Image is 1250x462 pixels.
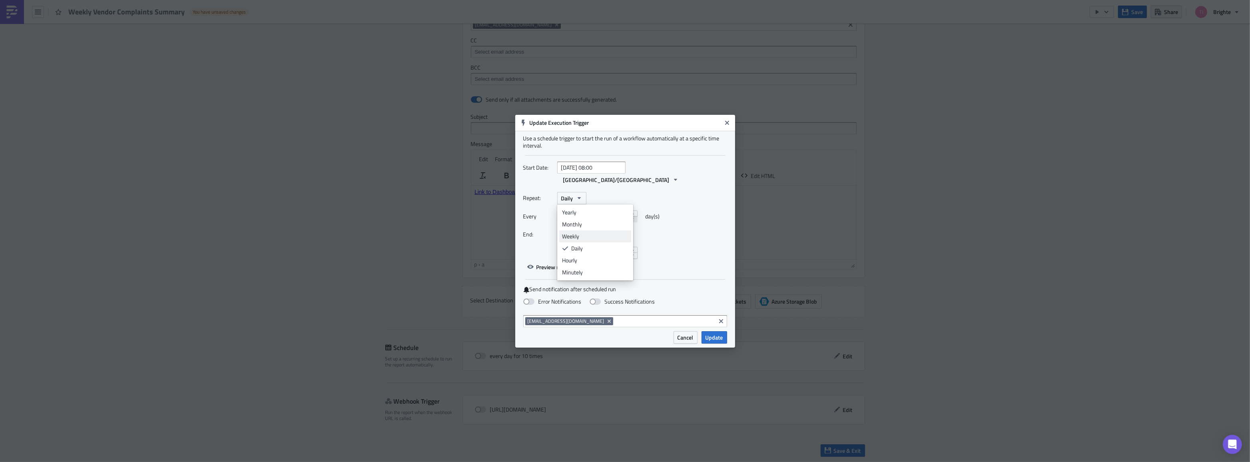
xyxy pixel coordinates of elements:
h6: Update Execution Trigger [529,119,721,126]
div: Monthly [562,220,628,228]
label: Start Date: [523,162,553,174]
div: Weekly [562,232,628,240]
button: Remove Tag [606,317,613,325]
label: Success Notifications [590,298,655,305]
label: Repeat: [523,192,553,204]
button: Preview next scheduled runs [523,261,610,273]
body: Rich Text Area. Press ALT-0 for help. [3,3,382,10]
span: day(s) [646,210,660,222]
span: [GEOGRAPHIC_DATA]/[GEOGRAPHIC_DATA] [563,176,670,184]
button: Cancel [674,331,698,344]
button: Clear selected items [716,316,726,326]
button: [GEOGRAPHIC_DATA]/[GEOGRAPHIC_DATA] [559,174,683,186]
button: Update [702,331,727,344]
label: Error Notifications [523,298,582,305]
span: Preview next scheduled runs [536,263,606,271]
div: Open Intercom Messenger [1223,435,1242,454]
span: Daily [561,194,573,202]
div: Hourly [562,256,628,264]
span: Update [706,333,723,342]
div: Daily [571,244,628,252]
div: Yearly [562,208,628,216]
a: Link to Dashboard [3,3,49,10]
label: Send notification after scheduled run [523,286,727,293]
span: Cancel [678,333,694,342]
span: [EMAIL_ADDRESS][DOMAIN_NAME] [528,318,604,324]
button: Daily [557,192,586,204]
label: End: [523,228,553,240]
label: Every [523,210,553,222]
div: Minutely [562,268,628,276]
button: Close [721,117,733,129]
div: Use a schedule trigger to start the run of a workflow automatically at a specific time interval. [523,135,727,149]
input: YYYY-MM-DD HH:mm [557,162,626,174]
